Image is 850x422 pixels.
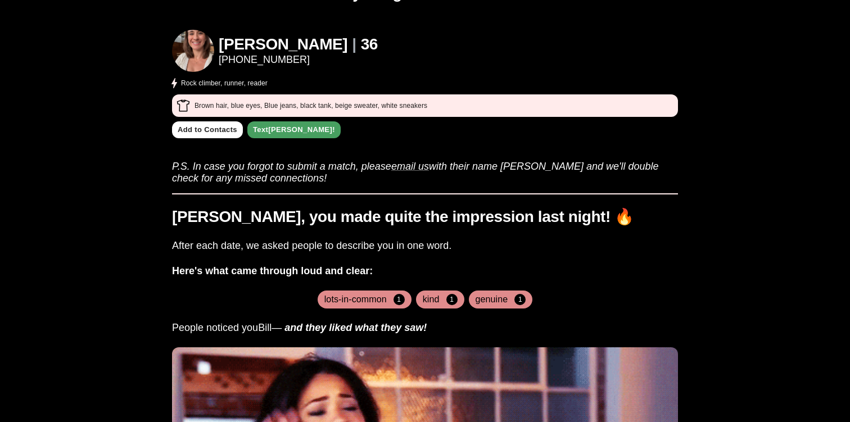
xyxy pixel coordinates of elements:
[172,265,678,277] h3: Here's what came through loud and clear:
[391,161,429,172] a: email us
[352,35,356,54] h1: |
[172,121,243,139] a: Add to Contacts
[195,101,427,111] p: Brown hair, blue eyes , Blue jeans, black tank, beige sweater, white sneakers
[324,294,387,305] h4: lots-in-common
[423,294,440,305] h4: kind
[446,294,458,305] span: 1
[394,294,405,305] span: 1
[172,30,214,72] img: Alicia
[219,35,347,54] h1: [PERSON_NAME]
[172,161,659,184] i: P.S. In case you forgot to submit a match, please with their name [PERSON_NAME] and we'll double ...
[172,322,678,334] h3: People noticed you Bill —
[219,54,378,66] a: [PHONE_NUMBER]
[172,240,678,252] h3: After each date, we asked people to describe you in one word.
[476,294,508,305] h4: genuine
[181,78,268,88] p: Rock climber, runner, reader
[172,208,678,226] h1: [PERSON_NAME], you made quite the impression last night! 🔥
[247,121,341,139] a: Text[PERSON_NAME]!
[284,322,427,333] i: and they liked what they saw!
[361,35,378,54] h1: 36
[514,294,526,305] span: 1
